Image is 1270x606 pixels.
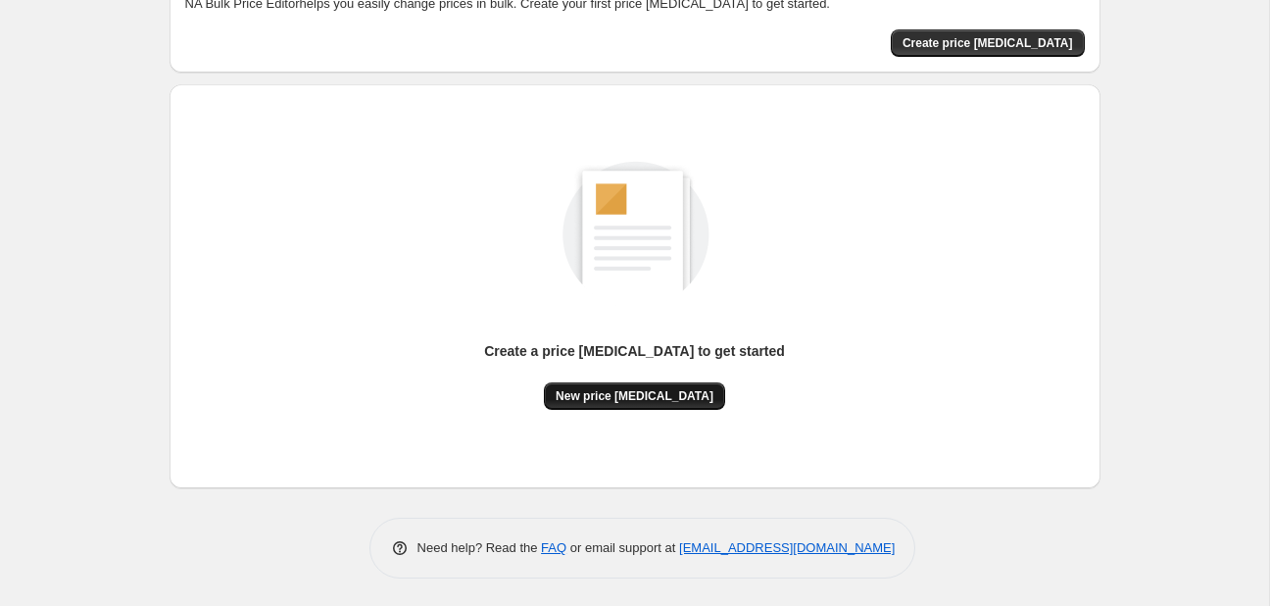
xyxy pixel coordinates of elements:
[484,341,785,361] p: Create a price [MEDICAL_DATA] to get started
[556,388,713,404] span: New price [MEDICAL_DATA]
[417,540,542,555] span: Need help? Read the
[566,540,679,555] span: or email support at
[891,29,1085,57] button: Create price change job
[903,35,1073,51] span: Create price [MEDICAL_DATA]
[544,382,725,410] button: New price [MEDICAL_DATA]
[679,540,895,555] a: [EMAIL_ADDRESS][DOMAIN_NAME]
[541,540,566,555] a: FAQ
